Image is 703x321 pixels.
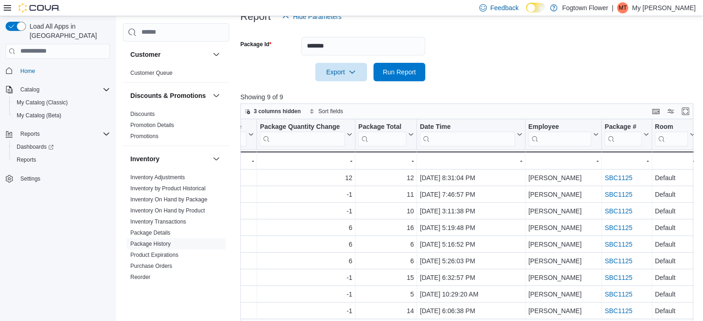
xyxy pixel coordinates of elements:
[260,289,352,300] div: -1
[17,65,110,77] span: Home
[13,97,72,108] a: My Catalog (Classic)
[605,307,632,315] a: SBC1125
[130,241,171,247] a: Package History
[130,274,150,280] a: Reorder
[260,206,352,217] div: -1
[2,64,114,78] button: Home
[20,130,40,138] span: Reports
[260,122,352,146] button: Package Quantity Change
[6,61,110,210] nav: Complex example
[20,175,40,182] span: Settings
[17,173,110,184] span: Settings
[240,41,271,48] label: Package Id
[130,207,205,214] a: Inventory On Hand by Product
[278,7,345,26] button: Hide Parameters
[420,239,522,250] div: [DATE] 5:16:52 PM
[358,239,414,250] div: 6
[13,141,57,152] a: Dashboards
[528,206,599,217] div: [PERSON_NAME]
[13,110,110,121] span: My Catalog (Beta)
[528,155,599,166] div: -
[130,174,185,181] span: Inventory Adjustments
[130,218,186,225] a: Inventory Transactions
[358,305,414,316] div: 14
[2,172,114,185] button: Settings
[17,99,68,106] span: My Catalog (Classic)
[18,3,60,12] img: Cova
[358,122,406,146] div: Package Total
[605,122,641,146] div: Package URL
[420,255,522,266] div: [DATE] 5:26:03 PM
[2,83,114,96] button: Catalog
[240,92,698,102] p: Showing 9 of 9
[605,191,632,198] a: SBC1125
[358,272,414,283] div: 15
[130,263,172,269] a: Purchase Orders
[605,291,632,298] a: SBC1125
[605,224,632,231] a: SBC1125
[26,22,110,40] span: Load All Apps in [GEOGRAPHIC_DATA]
[213,122,247,131] div: Unit Type
[254,108,301,115] span: 3 columns hidden
[358,189,414,200] div: 11
[420,122,515,146] div: Date Time
[130,69,172,77] span: Customer Queue
[528,305,599,316] div: [PERSON_NAME]
[13,110,65,121] a: My Catalog (Beta)
[650,106,661,117] button: Keyboard shortcuts
[213,305,254,316] div: Each
[528,189,599,200] div: [PERSON_NAME]
[654,122,687,146] div: Room
[619,2,627,13] span: MT
[213,189,254,200] div: Each
[20,67,35,75] span: Home
[130,50,160,59] h3: Customer
[13,97,110,108] span: My Catalog (Classic)
[420,155,522,166] div: -
[605,274,632,281] a: SBC1125
[17,66,39,77] a: Home
[654,155,695,166] div: -
[211,49,222,60] button: Customer
[213,272,254,283] div: Each
[17,128,110,139] span: Reports
[17,112,61,119] span: My Catalog (Beta)
[17,156,36,164] span: Reports
[420,206,522,217] div: [DATE] 3:11:38 PM
[13,154,110,165] span: Reports
[358,155,414,166] div: -
[130,251,178,259] span: Product Expirations
[130,70,172,76] a: Customer Queue
[13,141,110,152] span: Dashboards
[655,305,695,316] div: Default
[130,230,171,236] a: Package Details
[2,127,114,140] button: Reports
[260,239,352,250] div: 6
[17,128,43,139] button: Reports
[654,122,695,146] button: Room
[9,109,114,122] button: My Catalog (Beta)
[321,63,361,81] span: Export
[315,63,367,81] button: Export
[605,241,632,248] a: SBC1125
[528,239,599,250] div: [PERSON_NAME]
[655,239,695,250] div: Default
[123,109,229,145] div: Discounts & Promotions
[130,110,155,118] span: Discounts
[528,172,599,183] div: [PERSON_NAME]
[420,122,515,131] div: Date Time
[130,252,178,258] a: Product Expirations
[632,2,696,13] p: My [PERSON_NAME]
[605,122,641,131] div: Package #
[490,3,519,12] span: Feedback
[605,174,632,182] a: SBC1125
[655,206,695,217] div: Default
[260,155,352,166] div: -
[9,96,114,109] button: My Catalog (Classic)
[420,305,522,316] div: [DATE] 6:06:38 PM
[655,222,695,233] div: Default
[130,229,171,236] span: Package Details
[373,63,425,81] button: Run Report
[260,172,352,183] div: 12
